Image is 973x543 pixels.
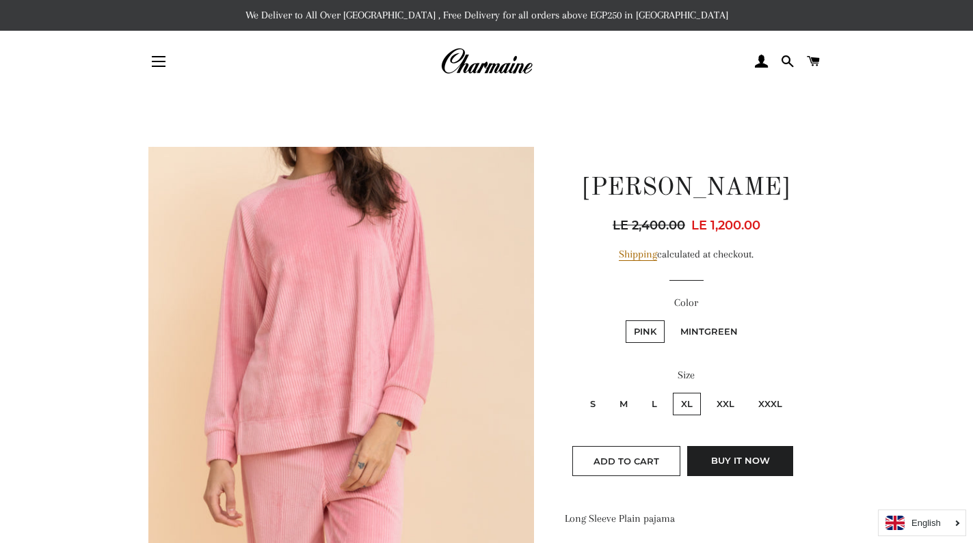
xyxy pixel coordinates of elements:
label: XXL [708,393,743,415]
label: Mintgreen [672,320,746,343]
label: XXXL [750,393,790,415]
span: LE 2,400.00 [613,216,689,235]
label: L [643,393,665,415]
button: Add to Cart [572,446,680,476]
h1: [PERSON_NAME] [565,171,808,206]
button: Buy it now [687,446,793,476]
p: Long Sleeve Plain pajama [565,510,808,527]
span: Add to Cart [594,456,659,467]
div: calculated at checkout. [565,246,808,263]
label: S [582,393,604,415]
label: XL [673,393,701,415]
img: Charmaine Egypt [440,46,533,76]
label: Size [565,367,808,384]
a: English [885,516,959,530]
i: English [911,518,941,527]
label: M [611,393,636,415]
span: LE 1,200.00 [691,218,760,233]
a: Shipping [619,248,657,261]
label: Pink [626,320,665,343]
label: Color [565,294,808,311]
